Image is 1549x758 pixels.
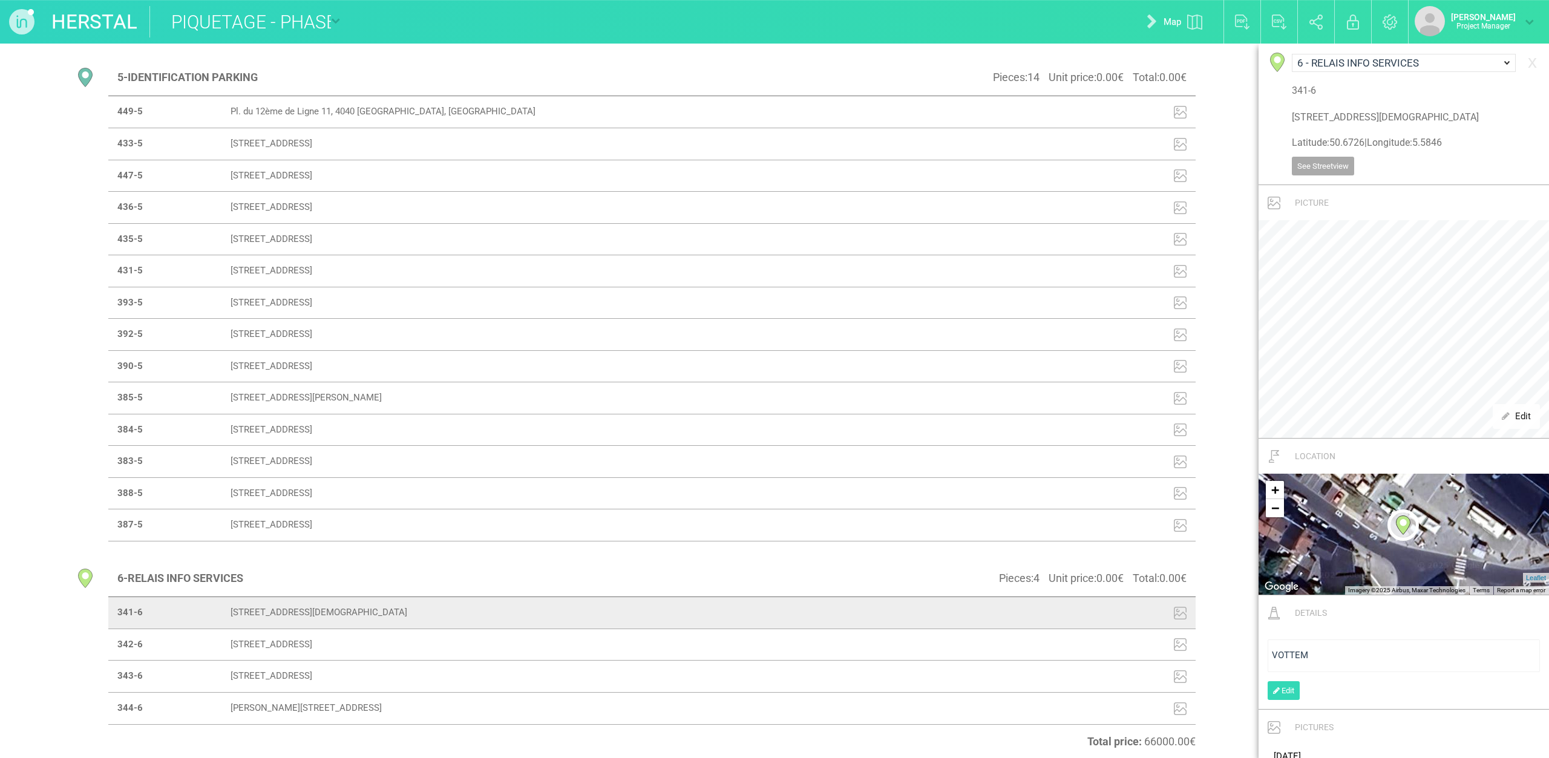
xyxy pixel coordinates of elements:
[221,414,1123,446] td: [STREET_ADDRESS]
[117,519,143,530] strong: 387-5
[1415,6,1445,36] img: default_avatar.png
[993,70,1040,85] span: Pieces : 14
[1174,106,1187,119] img: IMP_ICON_integration.svg
[1269,450,1280,463] img: IMP_ICON_emplacement.svg
[117,201,143,212] strong: 436-5
[1174,670,1187,683] img: IMP_ICON_integration.svg
[1174,487,1187,500] img: IMP_ICON_integration.svg
[221,319,1123,351] td: [STREET_ADDRESS]
[1174,233,1187,246] img: IMP_ICON_integration.svg
[1347,15,1359,30] img: locked.svg
[117,138,143,149] strong: 433-5
[1174,138,1187,151] img: IMP_ICON_integration.svg
[221,287,1123,319] td: [STREET_ADDRESS]
[221,661,1085,693] td: [STREET_ADDRESS]
[1268,197,1280,209] img: IMP_ICON_integration.svg
[117,488,143,498] strong: 388-5
[1174,519,1187,532] img: IMP_ICON_integration.svg
[1174,169,1187,182] img: IMP_ICON_integration.svg
[51,6,137,38] a: HERSTAL
[221,255,1123,287] td: [STREET_ADDRESS]
[1292,104,1516,130] input: Address
[1131,2,1217,41] a: Map
[1174,423,1187,436] img: IMP_ICON_integration.svg
[1174,456,1187,468] img: IMP_ICON_integration.svg
[1087,735,1142,748] strong: Total price :
[117,297,143,308] strong: 393-5
[1268,721,1280,734] img: IMP_ICON_integration.svg
[221,96,1123,128] td: Pl. du 12ème de Ligne 11, 4040 [GEOGRAPHIC_DATA], [GEOGRAPHIC_DATA]
[221,160,1123,192] td: [STREET_ADDRESS]
[1295,451,1335,461] span: Location
[1526,574,1546,581] a: Leaflet
[221,192,1123,224] td: [STREET_ADDRESS]
[117,106,143,117] strong: 449-5
[1049,70,1124,85] span: Unit price : 0.00 €
[117,424,143,435] strong: 384-5
[1295,722,1334,732] span: Pictures
[1268,607,1280,619] img: IMP_ICON_intervention.svg
[221,477,1123,509] td: [STREET_ADDRESS]
[1266,499,1284,517] a: Zoom out
[221,350,1123,382] td: [STREET_ADDRESS]
[1174,607,1187,619] img: IMP_ICON_integration.svg
[221,223,1123,255] td: [STREET_ADDRESS]
[1187,15,1202,30] img: plan.svg
[1292,84,1516,98] p: 341-6
[1174,296,1187,309] img: IMP_ICON_integration.svg
[1309,15,1323,30] img: share.svg
[1133,70,1187,85] span: Total : 0.00 €
[1266,481,1284,499] a: Zoom in
[1174,201,1187,214] img: IMP_ICON_integration.svg
[117,702,143,713] strong: 344-6
[1174,702,1187,715] img: IMP_ICON_integration.svg
[1272,15,1287,30] img: export_csv.svg
[1383,15,1398,30] img: settings.svg
[117,639,143,650] strong: 342-6
[221,446,1123,478] td: [STREET_ADDRESS]
[117,607,143,618] strong: 341-6
[117,572,243,584] strong: 6 - RELAIS INFO SERVICES
[117,361,143,371] strong: 390-5
[1272,649,1536,662] div: rdw-editor
[1049,570,1124,586] span: Unit price : 0.00 €
[117,670,143,681] strong: 343-6
[1174,638,1187,651] img: IMP_ICON_integration.svg
[1272,650,1308,661] span: VOTTEM
[1235,15,1250,30] img: export_pdf.svg
[1522,50,1543,74] a: x
[1174,392,1187,405] img: IMP_ICON_integration.svg
[1268,639,1540,671] div: rdw-wrapper
[221,509,1123,541] td: [STREET_ADDRESS]
[1133,570,1187,586] span: Total : 0.00 €
[999,570,1040,586] span: Pieces : 4
[1451,22,1516,30] p: Project Manager
[1295,608,1327,618] span: Details
[1415,6,1534,36] a: [PERSON_NAME]Project Manager
[117,170,143,181] strong: 447-5
[1268,681,1300,701] a: Edit
[1174,328,1187,341] img: IMP_ICON_integration.svg
[1295,198,1329,207] span: Picture
[117,265,143,276] strong: 431-5
[1174,360,1187,373] img: IMP_ICON_integration.svg
[1174,265,1187,278] img: IMP_ICON_integration.svg
[221,128,1123,160] td: [STREET_ADDRESS]
[117,392,143,403] strong: 385-5
[221,629,1085,661] td: [STREET_ADDRESS]
[1451,12,1516,22] strong: [PERSON_NAME]
[1493,404,1540,429] a: Edit
[1292,157,1354,176] a: See Streetview
[221,692,1085,724] td: [PERSON_NAME][STREET_ADDRESS]
[221,597,1085,629] td: [STREET_ADDRESS][DEMOGRAPHIC_DATA]
[117,71,258,83] strong: 5 - IDENTIFICATION PARKING
[1292,136,1516,150] p: Latitude : 50.6726 | Longitude : 5.5846
[117,328,143,339] strong: 392-5
[117,234,143,244] strong: 435-5
[221,382,1123,414] td: [STREET_ADDRESS][PERSON_NAME]
[117,456,143,466] strong: 383-5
